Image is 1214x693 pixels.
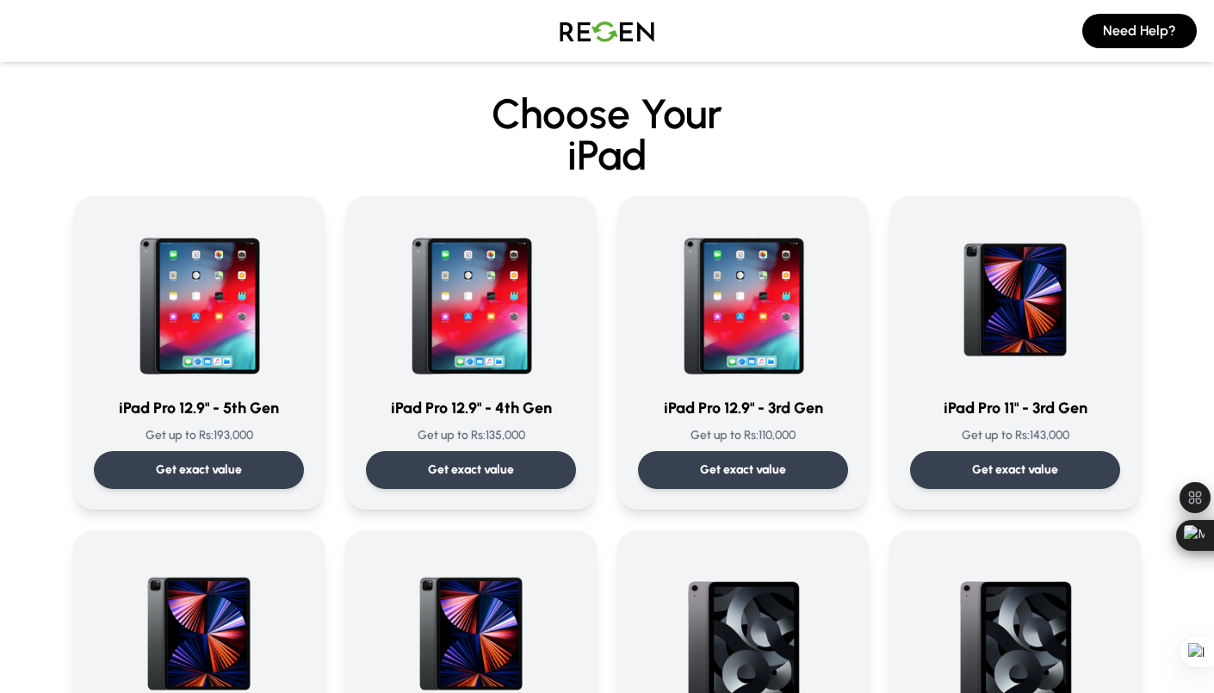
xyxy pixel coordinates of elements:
[932,217,1098,382] img: iPad Pro 11-inch - 3rd Generation (2021)
[972,461,1058,479] p: Get exact value
[910,427,1120,444] p: Get up to Rs: 143,000
[94,427,304,444] p: Get up to Rs: 193,000
[156,461,242,479] p: Get exact value
[1082,14,1197,48] button: Need Help?
[492,89,722,139] span: Choose Your
[366,427,576,444] p: Get up to Rs: 135,000
[388,217,554,382] img: iPad Pro 12.9-inch - 4th Generation (2020)
[910,396,1120,420] h3: iPad Pro 11" - 3rd Gen
[547,7,667,55] img: Logo
[660,217,826,382] img: iPad Pro 12.9-inch - 3rd Generation (2018)
[73,134,1141,176] span: iPad
[638,396,848,420] h3: iPad Pro 12.9" - 3rd Gen
[700,461,786,479] p: Get exact value
[94,396,304,420] h3: iPad Pro 12.9" - 5th Gen
[366,396,576,420] h3: iPad Pro 12.9" - 4th Gen
[428,461,514,479] p: Get exact value
[638,427,848,444] p: Get up to Rs: 110,000
[116,217,282,382] img: iPad Pro 12.9-inch - 5th Generation (2021)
